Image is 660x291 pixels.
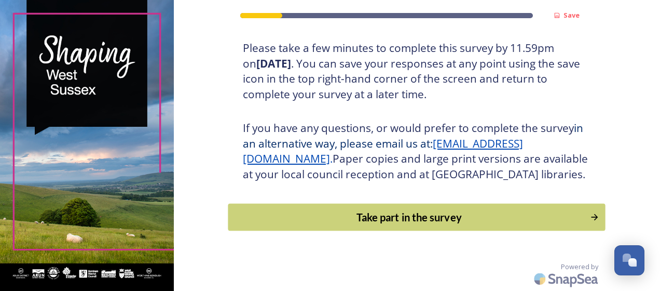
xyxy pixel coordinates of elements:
[330,151,333,166] span: .
[531,267,603,291] img: SnapSea Logo
[563,10,580,20] strong: Save
[614,245,644,275] button: Open Chat
[243,121,590,182] h3: If you have any questions, or would prefer to complete the survey Paper copies and large print ve...
[234,209,585,225] div: Take part in the survey
[243,41,590,102] h3: Please take a few minutes to complete this survey by 11.59pm on . You can save your responses at ...
[243,136,523,166] a: [EMAIL_ADDRESS][DOMAIN_NAME]
[256,56,291,71] strong: [DATE]
[561,262,598,272] span: Powered by
[243,121,586,151] span: in an alternative way, please email us at:
[228,204,606,231] button: Continue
